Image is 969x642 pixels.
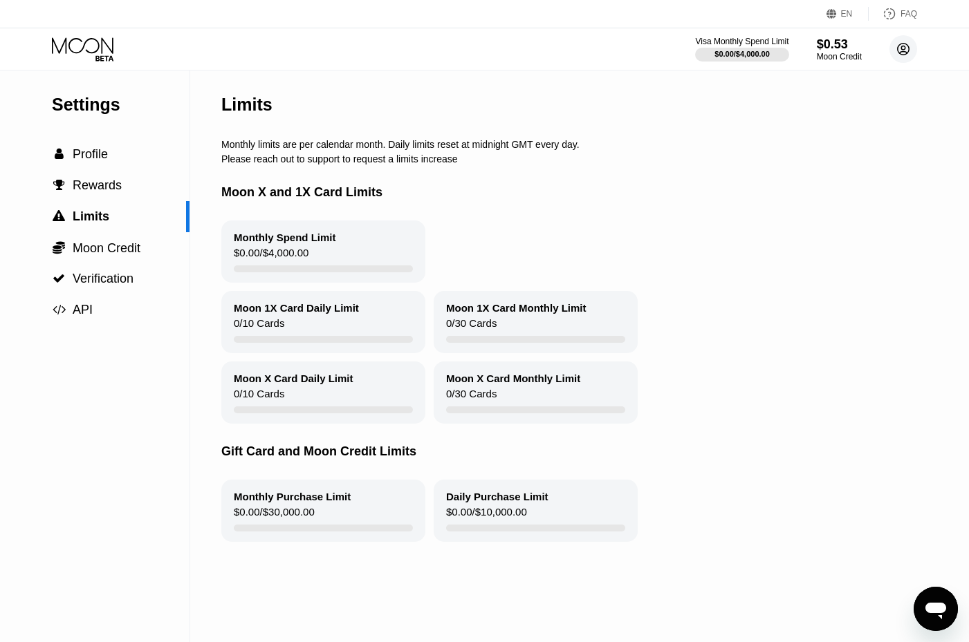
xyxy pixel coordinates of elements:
[234,247,308,265] div: $0.00 / $4,000.00
[53,272,65,285] span: 
[52,303,66,316] div: 
[695,37,788,46] div: Visa Monthly Spend Limit
[73,303,93,317] span: API
[55,148,64,160] span: 
[827,7,869,21] div: EN
[52,95,190,115] div: Settings
[901,9,917,19] div: FAQ
[73,241,140,255] span: Moon Credit
[53,240,65,254] span: 
[446,372,580,384] div: Moon X Card Monthly Limit
[234,232,336,243] div: Monthly Spend Limit
[817,52,862,62] div: Moon Credit
[234,302,359,314] div: Moon 1X Card Daily Limit
[234,506,315,525] div: $0.00 / $30,000.00
[53,179,65,191] span: 
[52,179,66,191] div: 
[73,209,109,223] span: Limits
[446,491,548,502] div: Daily Purchase Limit
[714,50,770,58] div: $0.00 / $4,000.00
[914,587,958,631] iframe: Button to launch messaging window
[817,37,862,52] div: $0.53
[52,148,66,160] div: 
[234,388,284,406] div: 0 / 10 Cards
[869,7,917,21] div: FAQ
[234,491,351,502] div: Monthly Purchase Limit
[52,272,66,285] div: 
[817,37,862,62] div: $0.53Moon Credit
[446,317,497,336] div: 0 / 30 Cards
[52,210,66,223] div: 
[73,147,108,161] span: Profile
[53,303,66,316] span: 
[841,9,853,19] div: EN
[221,95,273,115] div: Limits
[695,37,788,62] div: Visa Monthly Spend Limit$0.00/$4,000.00
[234,372,353,384] div: Moon X Card Daily Limit
[446,506,527,525] div: $0.00 / $10,000.00
[446,302,587,314] div: Moon 1X Card Monthly Limit
[53,210,65,223] span: 
[446,388,497,406] div: 0 / 30 Cards
[52,240,66,254] div: 
[73,178,122,192] span: Rewards
[234,317,284,336] div: 0 / 10 Cards
[73,272,133,285] span: Verification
